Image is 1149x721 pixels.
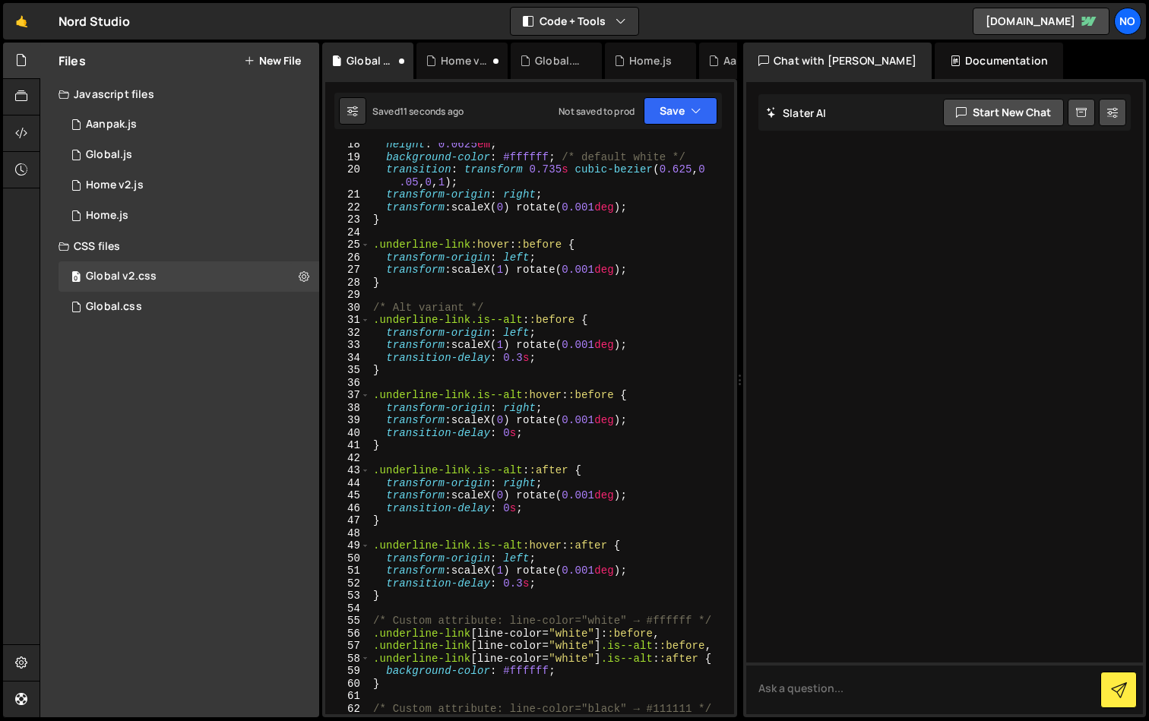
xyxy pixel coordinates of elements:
[1114,8,1141,35] a: No
[325,226,370,239] div: 24
[325,452,370,465] div: 42
[59,140,319,170] div: 13575/38680.js
[325,665,370,678] div: 59
[325,138,370,151] div: 18
[86,179,144,192] div: Home v2.js
[325,477,370,490] div: 44
[40,231,319,261] div: CSS files
[325,640,370,653] div: 57
[325,239,370,251] div: 25
[40,79,319,109] div: Javascript files
[325,602,370,615] div: 54
[325,389,370,402] div: 37
[511,8,638,35] button: Code + Tools
[325,527,370,540] div: 48
[372,105,464,118] div: Saved
[325,151,370,164] div: 19
[325,414,370,427] div: 39
[400,105,464,118] div: 11 seconds ago
[59,109,319,140] div: 13575/38682.js
[325,539,370,552] div: 49
[325,377,370,390] div: 36
[935,43,1063,79] div: Documentation
[86,118,137,131] div: Aanpak.js
[59,12,130,30] div: Nord Studio
[347,53,395,68] div: Global v2.css
[325,514,370,527] div: 47
[325,427,370,440] div: 40
[325,213,370,226] div: 23
[59,52,86,69] h2: Files
[644,97,717,125] button: Save
[441,53,489,68] div: Home v2.js
[325,277,370,289] div: 28
[325,590,370,602] div: 53
[325,163,370,188] div: 20
[325,201,370,214] div: 22
[325,289,370,302] div: 29
[325,264,370,277] div: 27
[86,300,142,314] div: Global.css
[3,3,40,40] a: 🤙
[325,302,370,315] div: 30
[535,53,584,68] div: Global.css
[723,53,772,68] div: Aanpak.js
[325,489,370,502] div: 45
[766,106,827,120] h2: Slater AI
[325,314,370,327] div: 31
[325,352,370,365] div: 34
[59,170,319,201] div: 13575/47380.js
[943,99,1064,126] button: Start new chat
[325,402,370,415] div: 38
[86,148,132,162] div: Global.js
[59,201,319,231] div: 13575/39181.js
[325,464,370,477] div: 43
[325,703,370,716] div: 62
[325,678,370,691] div: 60
[325,653,370,666] div: 58
[325,628,370,640] div: 56
[325,502,370,515] div: 46
[86,209,128,223] div: Home.js
[743,43,932,79] div: Chat with [PERSON_NAME]
[59,261,319,292] div: 13575/47381.css
[325,339,370,352] div: 33
[629,53,672,68] div: Home.js
[973,8,1109,35] a: [DOMAIN_NAME]
[244,55,301,67] button: New File
[325,364,370,377] div: 35
[71,272,81,284] span: 0
[325,327,370,340] div: 32
[86,270,157,283] div: Global v2.css
[325,552,370,565] div: 50
[325,615,370,628] div: 55
[325,690,370,703] div: 61
[325,439,370,452] div: 41
[559,105,635,118] div: Not saved to prod
[325,188,370,201] div: 21
[325,564,370,577] div: 51
[59,292,319,322] div: 13575/39182.css
[325,577,370,590] div: 52
[325,251,370,264] div: 26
